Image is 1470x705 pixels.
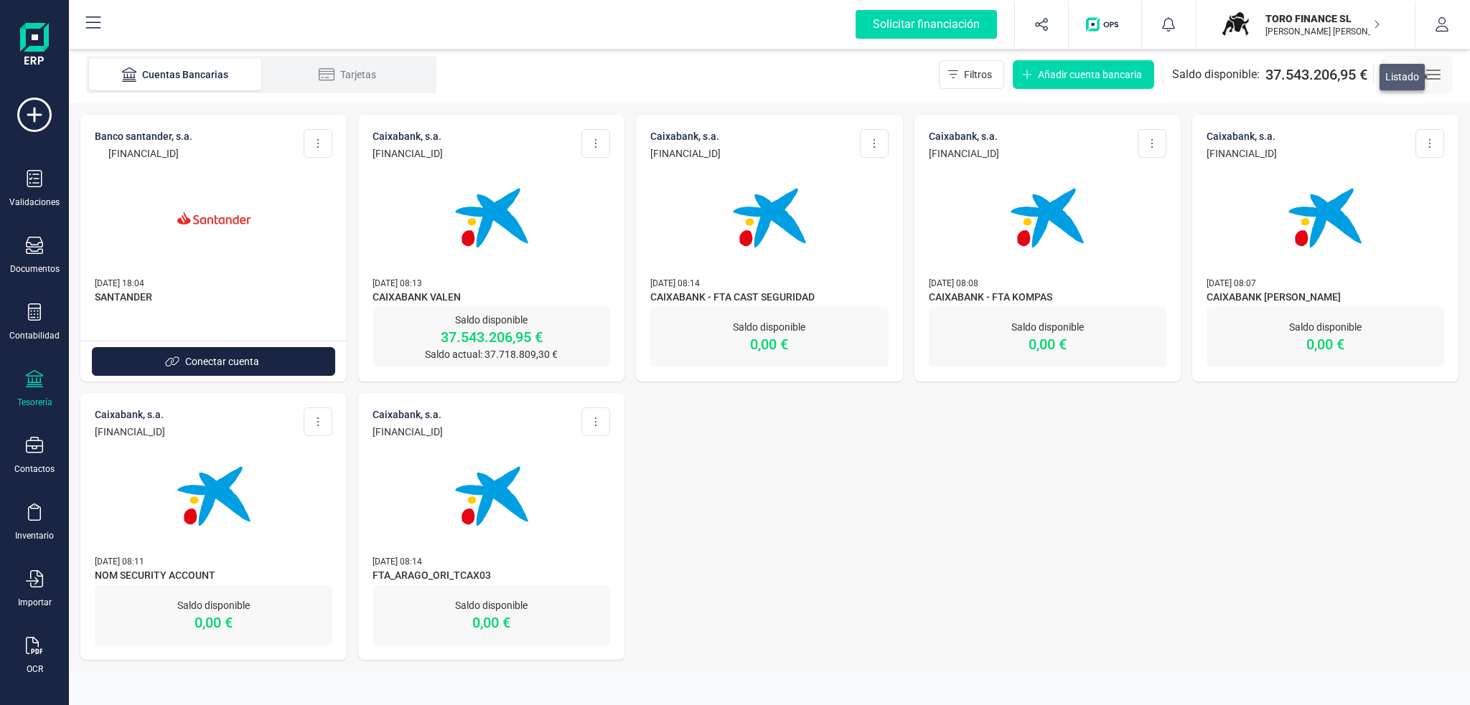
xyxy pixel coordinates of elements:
[929,278,978,288] span: [DATE] 08:08
[95,557,144,567] span: [DATE] 08:11
[1077,1,1133,47] button: Logo de OPS
[856,10,997,39] div: Solicitar financiación
[373,290,610,307] span: CAIXABANK VALEN
[964,67,992,82] span: Filtros
[1207,278,1256,288] span: [DATE] 08:07
[373,557,422,567] span: [DATE] 08:14
[290,67,405,82] div: Tarjetas
[1207,146,1277,161] p: [FINANCIAL_ID]
[1013,60,1154,89] button: Añadir cuenta bancaria
[9,197,60,208] div: Validaciones
[373,407,443,422] p: CAIXABANK, S.A.
[118,67,233,82] div: Cuentas Bancarias
[17,397,52,408] div: Tesorería
[95,407,165,422] p: CAIXABANK, S.A.
[95,146,192,161] p: [FINANCIAL_ID]
[20,23,49,69] img: Logo Finanedi
[1265,26,1380,37] p: [PERSON_NAME] [PERSON_NAME]
[15,530,54,541] div: Inventario
[373,425,443,439] p: [FINANCIAL_ID]
[1265,11,1380,26] p: TORO FINANCE SL
[9,330,60,341] div: Contabilidad
[1380,64,1425,90] div: Listado
[95,568,332,585] span: NOM SECURITY ACCOUNT
[92,347,335,376] button: Conectar cuenta
[1038,67,1142,82] span: Añadir cuenta bancaria
[1086,17,1124,32] img: Logo de OPS
[929,129,999,143] p: CAIXABANK, S.A.
[650,290,888,307] span: CAIXABANK - FTA CAST SEGURIDAD
[27,663,43,675] div: OCR
[95,290,332,307] span: SANTANDER
[373,347,610,361] p: Saldo actual: 37.718.809,30 €
[1207,290,1444,307] span: CAIXABANK [PERSON_NAME]
[650,278,700,288] span: [DATE] 08:14
[373,598,610,612] p: Saldo disponible
[650,334,888,354] p: 0,00 €
[929,320,1166,334] p: Saldo disponible
[10,263,60,275] div: Documentos
[1214,1,1398,47] button: TOTORO FINANCE SL[PERSON_NAME] [PERSON_NAME]
[95,598,332,612] p: Saldo disponible
[1207,334,1444,354] p: 0,00 €
[95,278,144,288] span: [DATE] 18:04
[650,146,721,161] p: [FINANCIAL_ID]
[929,334,1166,354] p: 0,00 €
[1265,65,1367,85] span: 37.543.206,95 €
[18,597,52,608] div: Importar
[838,1,1014,47] button: Solicitar financiación
[1207,320,1444,334] p: Saldo disponible
[185,354,259,369] span: Conectar cuenta
[373,612,610,633] p: 0,00 €
[95,612,332,633] p: 0,00 €
[373,146,443,161] p: [FINANCIAL_ID]
[373,313,610,327] p: Saldo disponible
[373,129,443,143] p: CAIXABANK, S.A.
[95,129,192,143] p: BANCO SANTANDER, S.A.
[939,60,1004,89] button: Filtros
[1172,66,1260,83] span: Saldo disponible:
[95,425,165,439] p: [FINANCIAL_ID]
[14,463,55,475] div: Contactos
[929,146,999,161] p: [FINANCIAL_ID]
[650,129,721,143] p: CAIXABANK, S.A.
[373,327,610,347] p: 37.543.206,95 €
[650,320,888,334] p: Saldo disponible
[373,278,422,288] span: [DATE] 08:13
[1207,129,1277,143] p: CAIXABANK, S.A.
[1219,9,1251,40] img: TO
[929,290,1166,307] span: CAIXABANK - FTA KOMPAS
[373,568,610,585] span: FTA_ARAGO_ORI_TCAX03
